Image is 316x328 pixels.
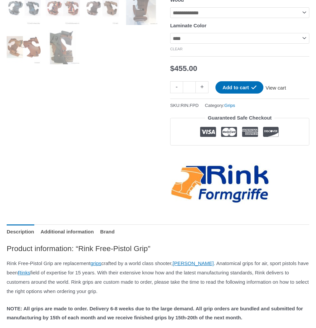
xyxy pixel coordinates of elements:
a: - [170,81,183,93]
img: Rink Free-Pistol Grip - Image 10 [46,30,80,64]
bdi: 455.00 [170,64,197,73]
span: $ [170,64,174,73]
a: Brand [100,224,115,239]
legend: Guaranteed Safe Checkout [205,113,274,123]
label: Laminate Color [170,23,206,28]
span: Category: [205,101,235,110]
a: Description [7,224,34,239]
a: View cart [263,81,288,93]
a: + [196,81,208,93]
img: Rink Free-Pistol Grip - Image 9 [7,30,41,64]
input: Product quantity [183,81,196,93]
a: Additional information [41,224,94,239]
a: Clear options [170,47,183,51]
span: RIN.FPD [180,103,198,108]
p: Rink Free-Pistol Grip are replacement crafted by a world class shooter, . Anatomical grips for ai... [7,259,309,296]
a: grips [91,260,102,266]
h2: Product information: “Rink Free-Pistol Grip” [7,244,309,253]
a: Rink-Formgriffe [170,164,270,204]
span: SKU: [170,101,199,110]
iframe: Customer reviews powered by Trustpilot [170,151,309,159]
strong: NOTE: All grips are made to order. Delivery 6-8 weeks due to the large demand. All grip orders ar... [7,306,303,321]
a: Grips [224,103,235,108]
a: [PERSON_NAME] [173,260,214,266]
button: Add to cart [215,81,263,94]
a: Rinks [18,270,30,275]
